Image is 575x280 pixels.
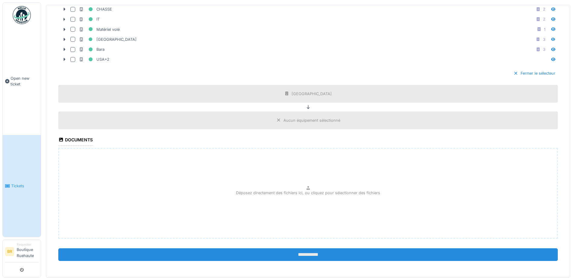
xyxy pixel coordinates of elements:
div: Bara [79,46,105,53]
div: 2 [543,16,545,22]
a: Tickets [3,135,41,237]
div: 3 [543,47,545,52]
div: CHASSE [79,5,112,13]
div: Documents [58,135,93,146]
div: [GEOGRAPHIC_DATA] [292,91,332,97]
div: USA+2 [79,56,109,63]
a: BR RequesterBoutique Ruehaute [5,242,38,262]
li: Boutique Ruehaute [17,242,38,261]
div: 1 [544,27,545,32]
span: Open new ticket [11,76,38,87]
div: 3 [543,37,545,42]
p: Déposez directement des fichiers ici, ou cliquez pour sélectionner des fichiers [236,190,380,196]
img: Badge_color-CXgf-gQk.svg [13,6,31,24]
div: Aucun équipement sélectionné [283,117,340,123]
span: Tickets [11,183,38,189]
li: BR [5,247,14,256]
div: Requester [17,242,38,247]
a: Open new ticket [3,27,41,135]
div: Matériel volé [79,26,120,33]
div: 2 [543,6,545,12]
div: Fermer le sélecteur [511,69,558,77]
div: IT [79,15,100,23]
div: [GEOGRAPHIC_DATA] [79,36,137,43]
